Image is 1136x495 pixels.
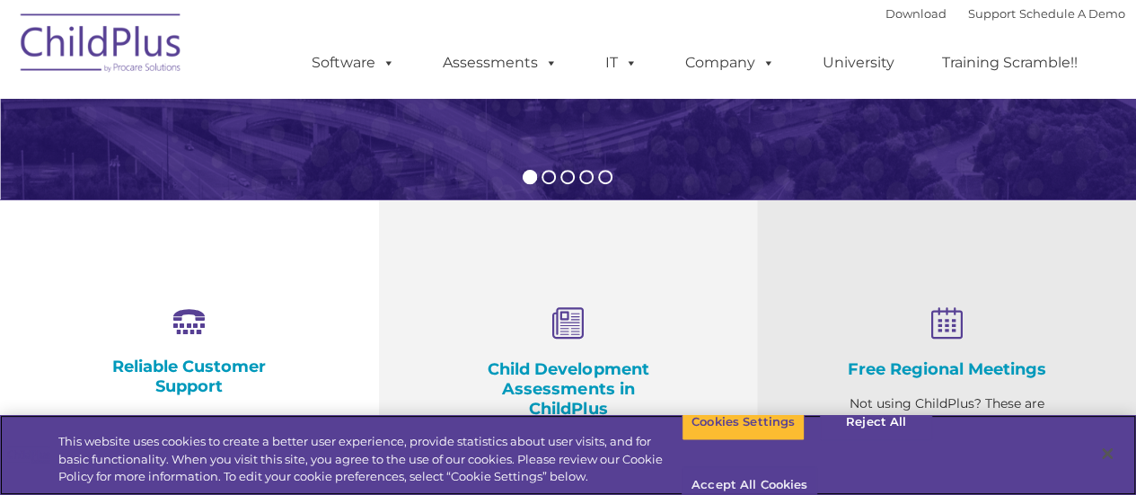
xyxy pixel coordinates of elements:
a: Support [968,6,1016,21]
font: | [885,6,1125,21]
span: Phone number [250,192,326,206]
img: ChildPlus by Procare Solutions [12,1,191,91]
a: Training Scramble!! [924,45,1096,81]
button: Reject All [820,403,932,441]
a: Schedule A Demo [1019,6,1125,21]
a: University [805,45,912,81]
a: Software [294,45,413,81]
a: Download [885,6,947,21]
a: Assessments [425,45,576,81]
h4: Reliable Customer Support [90,357,289,396]
h4: Child Development Assessments in ChildPlus [469,359,668,419]
a: Company [667,45,793,81]
button: Close [1088,434,1127,473]
h4: Free Regional Meetings [847,359,1046,379]
button: Cookies Settings [682,403,805,441]
div: This website uses cookies to create a better user experience, provide statistics about user visit... [58,433,682,486]
span: Last name [250,119,304,132]
a: IT [587,45,656,81]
